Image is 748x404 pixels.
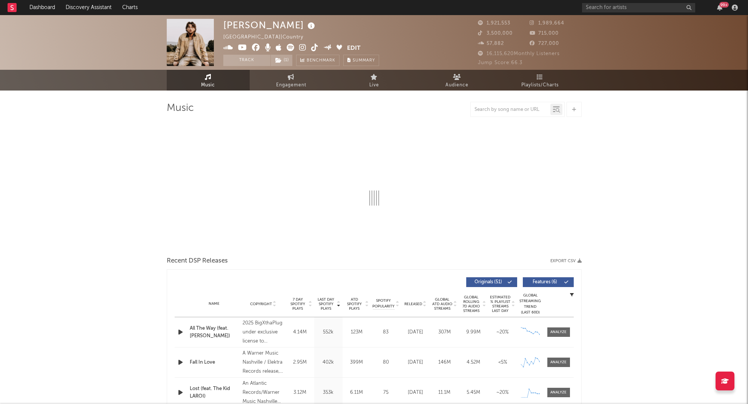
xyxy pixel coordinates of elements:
div: [DATE] [403,329,428,336]
span: 715,000 [530,31,559,36]
span: Playlists/Charts [521,81,559,90]
div: 353k [316,389,341,396]
div: ~ 20 % [490,329,515,336]
span: 7 Day Spotify Plays [288,297,308,311]
button: 99+ [717,5,722,11]
div: 4.14M [288,329,312,336]
span: Benchmark [307,56,335,65]
a: Fall In Love [190,359,239,366]
span: ATD Spotify Plays [344,297,364,311]
div: 5.45M [461,389,486,396]
button: Originals(51) [466,277,517,287]
a: Lost (feat. The Kid LAROI) [190,385,239,400]
div: [DATE] [403,389,428,396]
a: Playlists/Charts [499,70,582,91]
div: 4.52M [461,359,486,366]
span: Live [369,81,379,90]
span: 16,115,620 Monthly Listeners [478,51,560,56]
a: Benchmark [296,55,339,66]
span: Estimated % Playlist Streams Last Day [490,295,511,313]
span: Features ( 6 ) [528,280,562,284]
button: (1) [271,55,292,66]
span: Global ATD Audio Streams [432,297,453,311]
button: Track [223,55,270,66]
span: Summary [353,58,375,63]
div: 3.12M [288,389,312,396]
span: 1,989,664 [530,21,564,26]
div: 552k [316,329,341,336]
div: 402k [316,359,341,366]
span: ( 1 ) [270,55,293,66]
span: Audience [445,81,468,90]
span: Engagement [276,81,306,90]
div: 83 [373,329,399,336]
div: 399M [344,359,369,366]
div: Global Streaming Trend (Last 60D) [519,293,542,315]
span: Spotify Popularity [372,298,395,309]
span: 1,921,553 [478,21,510,26]
div: 80 [373,359,399,366]
span: Global Rolling 7D Audio Streams [461,295,482,313]
div: 6.11M [344,389,369,396]
a: Music [167,70,250,91]
a: Live [333,70,416,91]
input: Search by song name or URL [471,107,550,113]
span: Originals ( 51 ) [471,280,506,284]
input: Search for artists [582,3,695,12]
span: 57,882 [478,41,504,46]
span: Last Day Spotify Plays [316,297,336,311]
a: Engagement [250,70,333,91]
div: [PERSON_NAME] [223,19,317,31]
div: 2.95M [288,359,312,366]
div: 2025 BigXthaPlug under exclusive license to UnitedMasters LLC [243,319,284,346]
div: A Warner Music Nashville / Elektra Records release, © 2023 Elektra Records LLC [243,349,284,376]
div: 307M [432,329,457,336]
div: [DATE] [403,359,428,366]
div: <5% [490,359,515,366]
button: Summary [343,55,379,66]
button: Features(6) [523,277,574,287]
a: All The Way (feat. [PERSON_NAME]) [190,325,239,339]
div: Name [190,301,239,307]
button: Edit [347,44,361,53]
span: Music [201,81,215,90]
div: [GEOGRAPHIC_DATA] | Country [223,33,312,42]
div: ~ 20 % [490,389,515,396]
span: Recent DSP Releases [167,257,228,266]
span: 727,000 [530,41,559,46]
button: Export CSV [550,259,582,263]
div: 11.1M [432,389,457,396]
span: 3,500,000 [478,31,513,36]
div: 75 [373,389,399,396]
div: 9.99M [461,329,486,336]
a: Audience [416,70,499,91]
div: 99 + [719,2,729,8]
div: 123M [344,329,369,336]
span: Jump Score: 66.3 [478,60,522,65]
span: Copyright [250,302,272,306]
span: Released [404,302,422,306]
div: 146M [432,359,457,366]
